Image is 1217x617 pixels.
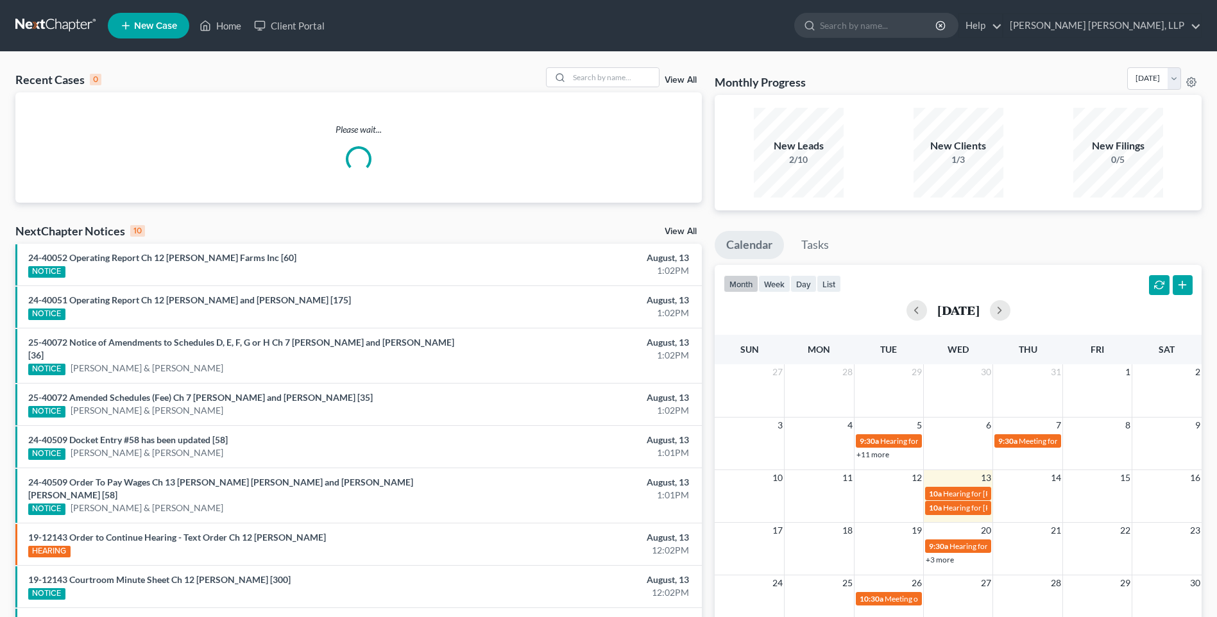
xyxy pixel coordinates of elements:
[1050,364,1062,380] span: 31
[1189,523,1202,538] span: 23
[665,76,697,85] a: View All
[949,541,1043,551] span: Hearing for Top Gun Ag LLC
[910,364,923,380] span: 29
[980,470,992,486] span: 13
[1019,436,1187,446] span: Meeting for [PERSON_NAME] & [PERSON_NAME]
[28,477,413,500] a: 24-40509 Order To Pay Wages Ch 13 [PERSON_NAME] [PERSON_NAME] and [PERSON_NAME] [PERSON_NAME] [58]
[790,275,817,292] button: day
[477,476,689,489] div: August, 13
[477,349,689,362] div: 1:02PM
[477,531,689,544] div: August, 13
[771,523,784,538] span: 17
[1050,575,1062,591] span: 28
[846,418,854,433] span: 4
[880,344,897,355] span: Tue
[477,307,689,319] div: 1:02PM
[28,266,65,278] div: NOTICE
[1124,418,1132,433] span: 8
[1050,470,1062,486] span: 14
[1194,418,1202,433] span: 9
[860,436,879,446] span: 9:30a
[715,231,784,259] a: Calendar
[980,575,992,591] span: 27
[754,153,844,166] div: 2/10
[477,446,689,459] div: 1:01PM
[715,74,806,90] h3: Monthly Progress
[28,392,373,403] a: 25-40072 Amended Schedules (Fee) Ch 7 [PERSON_NAME] and [PERSON_NAME] [35]
[910,523,923,538] span: 19
[28,252,296,263] a: 24-40052 Operating Report Ch 12 [PERSON_NAME] Farms Inc [60]
[959,14,1002,37] a: Help
[948,344,969,355] span: Wed
[1091,344,1104,355] span: Fri
[771,575,784,591] span: 24
[28,337,454,360] a: 25-40072 Notice of Amendments to Schedules D, E, F, G or H Ch 7 [PERSON_NAME] and [PERSON_NAME] [36]
[1119,523,1132,538] span: 22
[1019,344,1037,355] span: Thu
[28,503,65,515] div: NOTICE
[569,68,659,87] input: Search by name...
[477,294,689,307] div: August, 13
[926,555,954,564] a: +3 more
[860,594,883,604] span: 10:30a
[90,74,101,85] div: 0
[910,575,923,591] span: 26
[28,308,65,320] div: NOTICE
[1194,364,1202,380] span: 2
[28,532,326,543] a: 19-12143 Order to Continue Hearing - Text Order Ch 12 [PERSON_NAME]
[1055,418,1062,433] span: 7
[998,436,1017,446] span: 9:30a
[943,489,1043,498] span: Hearing for [PERSON_NAME]
[771,470,784,486] span: 10
[841,364,854,380] span: 28
[71,446,223,459] a: [PERSON_NAME] & [PERSON_NAME]
[71,502,223,514] a: [PERSON_NAME] & [PERSON_NAME]
[820,13,937,37] input: Search by name...
[724,275,758,292] button: month
[1124,364,1132,380] span: 1
[914,153,1003,166] div: 1/3
[929,541,948,551] span: 9:30a
[1003,14,1201,37] a: [PERSON_NAME] [PERSON_NAME], LLP
[980,364,992,380] span: 30
[477,251,689,264] div: August, 13
[915,418,923,433] span: 5
[477,391,689,404] div: August, 13
[477,544,689,557] div: 12:02PM
[985,418,992,433] span: 6
[130,225,145,237] div: 10
[193,14,248,37] a: Home
[15,223,145,239] div: NextChapter Notices
[740,344,759,355] span: Sun
[841,575,854,591] span: 25
[1119,575,1132,591] span: 29
[71,404,223,417] a: [PERSON_NAME] & [PERSON_NAME]
[1159,344,1175,355] span: Sat
[28,364,65,375] div: NOTICE
[28,448,65,460] div: NOTICE
[665,227,697,236] a: View All
[1073,153,1163,166] div: 0/5
[880,436,980,446] span: Hearing for [PERSON_NAME]
[28,574,291,585] a: 19-12143 Courtroom Minute Sheet Ch 12 [PERSON_NAME] [300]
[808,344,830,355] span: Mon
[477,336,689,349] div: August, 13
[248,14,331,37] a: Client Portal
[477,264,689,277] div: 1:02PM
[477,489,689,502] div: 1:01PM
[758,275,790,292] button: week
[477,586,689,599] div: 12:02PM
[71,362,223,375] a: [PERSON_NAME] & [PERSON_NAME]
[841,523,854,538] span: 18
[28,406,65,418] div: NOTICE
[929,503,942,512] span: 10a
[28,588,65,600] div: NOTICE
[910,470,923,486] span: 12
[771,364,784,380] span: 27
[15,123,702,136] p: Please wait...
[790,231,840,259] a: Tasks
[1073,139,1163,153] div: New Filings
[885,594,1095,604] span: Meeting of Creditors for [PERSON_NAME] & [PERSON_NAME]
[134,21,177,31] span: New Case
[28,434,228,445] a: 24-40509 Docket Entry #58 has been updated [58]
